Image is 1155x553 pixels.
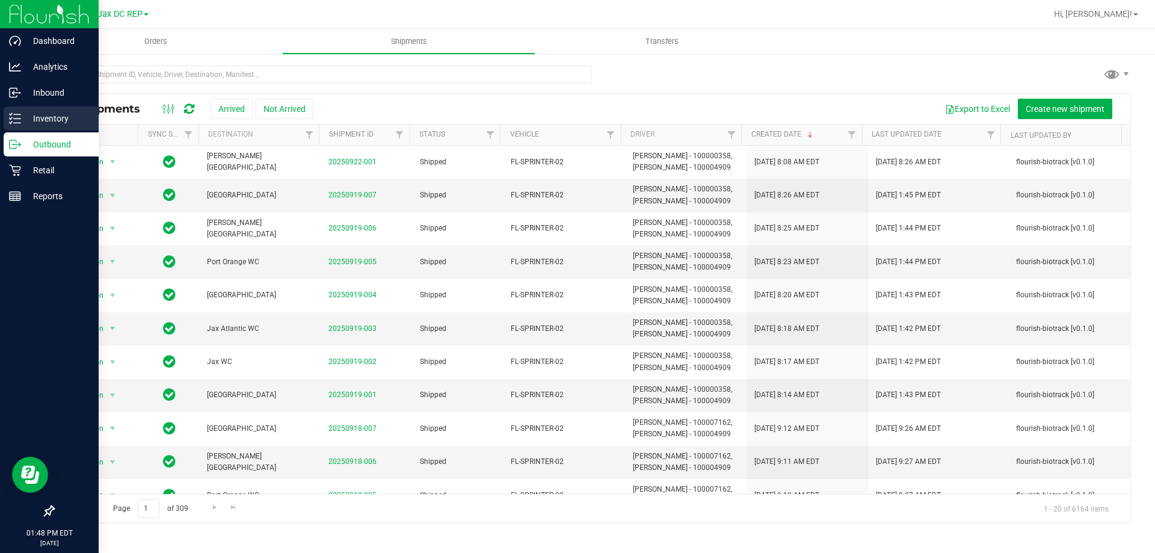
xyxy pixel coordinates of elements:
[754,423,819,434] span: [DATE] 9:12 AM EDT
[299,125,319,145] a: Filter
[105,287,120,304] span: select
[207,451,314,474] span: [PERSON_NAME][GEOGRAPHIC_DATA]
[163,320,176,337] span: In Sync
[105,387,120,404] span: select
[105,253,120,270] span: select
[105,220,120,237] span: select
[420,356,497,368] span: Shipped
[1016,223,1094,234] span: flourish-biotrack [v0.1.0]
[754,389,819,401] span: [DATE] 8:14 AM EDT
[751,130,815,138] a: Created Date
[390,125,410,145] a: Filter
[601,125,621,145] a: Filter
[419,130,445,138] a: Status
[754,156,819,168] span: [DATE] 8:08 AM EDT
[105,153,120,170] span: select
[511,223,618,234] span: FL-SPRINTER-02
[876,190,941,201] span: [DATE] 1:45 PM EDT
[63,102,152,116] span: All Shipments
[511,356,618,368] span: FL-SPRINTER-02
[937,99,1018,119] button: Export to Excel
[138,499,159,518] input: 1
[206,499,223,516] a: Go to the next page
[21,137,93,152] p: Outbound
[328,291,377,299] a: 20250919-004
[9,138,21,150] inline-svg: Outbound
[1016,389,1094,401] span: flourish-biotrack [v0.1.0]
[876,423,941,434] span: [DATE] 9:26 AM EDT
[511,256,618,268] span: FL-SPRINTER-02
[420,256,497,268] span: Shipped
[1016,356,1094,368] span: flourish-biotrack [v0.1.0]
[207,256,314,268] span: Port Orange WC
[282,29,535,54] a: Shipments
[103,499,198,518] span: Page of 309
[754,490,819,501] span: [DATE] 9:10 AM EDT
[721,125,741,145] a: Filter
[420,456,497,468] span: Shipped
[511,389,618,401] span: FL-SPRINTER-02
[329,130,374,138] a: Shipment ID
[420,389,497,401] span: Shipped
[29,29,282,54] a: Orders
[97,9,143,19] span: Jax DC REP
[842,125,862,145] a: Filter
[148,130,194,138] a: Sync Status
[9,87,21,99] inline-svg: Inbound
[511,456,618,468] span: FL-SPRINTER-02
[5,528,93,539] p: 01:48 PM EDT
[256,99,313,119] button: Not Arrived
[420,323,497,335] span: Shipped
[328,357,377,366] a: 20250919-002
[876,256,941,268] span: [DATE] 1:44 PM EDT
[1016,456,1094,468] span: flourish-biotrack [v0.1.0]
[633,217,740,240] span: [PERSON_NAME] - 100000358, [PERSON_NAME] - 100004909
[5,539,93,548] p: [DATE]
[12,457,48,493] iframe: Resource center
[225,499,242,516] a: Go to the last page
[9,61,21,73] inline-svg: Analytics
[21,163,93,178] p: Retail
[328,224,377,232] a: 20250919-006
[328,457,377,466] a: 20250918-006
[754,456,819,468] span: [DATE] 9:11 AM EDT
[633,184,740,206] span: [PERSON_NAME] - 100000358, [PERSON_NAME] - 100004909
[1016,423,1094,434] span: flourish-biotrack [v0.1.0]
[328,191,377,199] a: 20250919-007
[621,125,742,146] th: Driver
[511,323,618,335] span: FL-SPRINTER-02
[128,36,183,47] span: Orders
[163,487,176,504] span: In Sync
[511,190,618,201] span: FL-SPRINTER-02
[179,125,199,145] a: Filter
[633,417,740,440] span: [PERSON_NAME] - 100007162, [PERSON_NAME] - 100004909
[633,250,740,273] span: [PERSON_NAME] - 100000358, [PERSON_NAME] - 100004909
[876,223,941,234] span: [DATE] 1:44 PM EDT
[420,156,497,168] span: Shipped
[9,164,21,176] inline-svg: Retail
[207,389,314,401] span: [GEOGRAPHIC_DATA]
[328,158,377,166] a: 20250922-001
[207,190,314,201] span: [GEOGRAPHIC_DATA]
[163,286,176,303] span: In Sync
[207,289,314,301] span: [GEOGRAPHIC_DATA]
[21,60,93,74] p: Analytics
[420,289,497,301] span: Shipped
[1016,190,1094,201] span: flourish-biotrack [v0.1.0]
[633,150,740,173] span: [PERSON_NAME] - 100000358, [PERSON_NAME] - 100004909
[876,289,941,301] span: [DATE] 1:43 PM EDT
[754,323,819,335] span: [DATE] 8:18 AM EDT
[1018,99,1112,119] button: Create new shipment
[163,253,176,270] span: In Sync
[21,85,93,100] p: Inbound
[375,36,443,47] span: Shipments
[1026,104,1104,114] span: Create new shipment
[105,454,120,471] span: select
[1016,490,1094,501] span: flourish-biotrack [v0.1.0]
[1016,256,1094,268] span: flourish-biotrack [v0.1.0]
[105,420,120,437] span: select
[105,487,120,504] span: select
[163,453,176,470] span: In Sync
[21,189,93,203] p: Reports
[163,386,176,403] span: In Sync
